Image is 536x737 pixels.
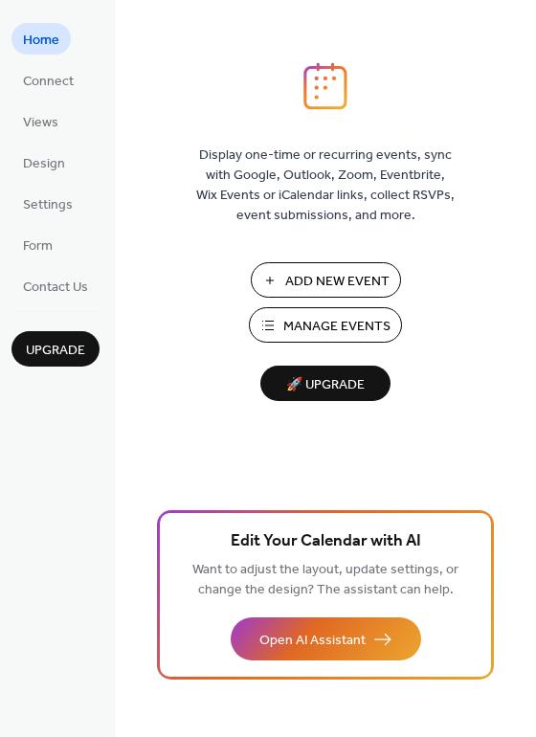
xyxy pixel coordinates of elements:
[23,236,53,257] span: Form
[272,372,379,398] span: 🚀 Upgrade
[259,631,366,651] span: Open AI Assistant
[285,272,390,292] span: Add New Event
[11,270,100,301] a: Contact Us
[11,188,84,219] a: Settings
[11,64,85,96] a: Connect
[192,557,458,603] span: Want to adjust the layout, update settings, or change the design? The assistant can help.
[11,331,100,367] button: Upgrade
[303,62,347,110] img: logo_icon.svg
[23,278,88,298] span: Contact Us
[23,113,58,133] span: Views
[23,31,59,51] span: Home
[23,195,73,215] span: Settings
[11,105,70,137] a: Views
[251,262,401,298] button: Add New Event
[196,145,455,226] span: Display one-time or recurring events, sync with Google, Outlook, Zoom, Eventbrite, Wix Events or ...
[231,528,421,555] span: Edit Your Calendar with AI
[231,617,421,660] button: Open AI Assistant
[23,72,74,92] span: Connect
[11,146,77,178] a: Design
[249,307,402,343] button: Manage Events
[283,317,391,337] span: Manage Events
[23,154,65,174] span: Design
[26,341,85,361] span: Upgrade
[260,366,391,401] button: 🚀 Upgrade
[11,23,71,55] a: Home
[11,229,64,260] a: Form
